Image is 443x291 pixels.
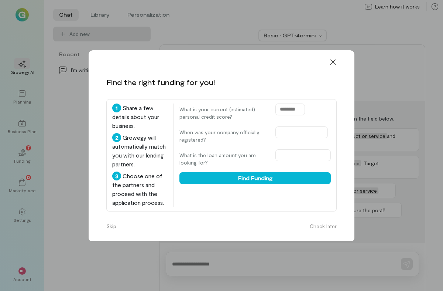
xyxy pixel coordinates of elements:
[305,220,341,232] button: Check later
[102,220,121,232] button: Skip
[179,172,331,184] button: Find Funding
[112,133,121,142] div: 2
[112,104,167,130] div: Share a few details about your business.
[112,172,167,207] div: Choose one of the partners and proceed with the application process.
[112,133,167,169] div: Growegy will automatically match you with our lending partners.
[179,152,268,166] label: What is the loan amount you are looking for?
[112,172,121,180] div: 3
[179,106,268,121] label: What is your current (estimated) personal credit score?
[179,129,268,143] label: When was your company officially registered?
[106,77,215,87] div: Find the right funding for you!
[112,104,121,112] div: 1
